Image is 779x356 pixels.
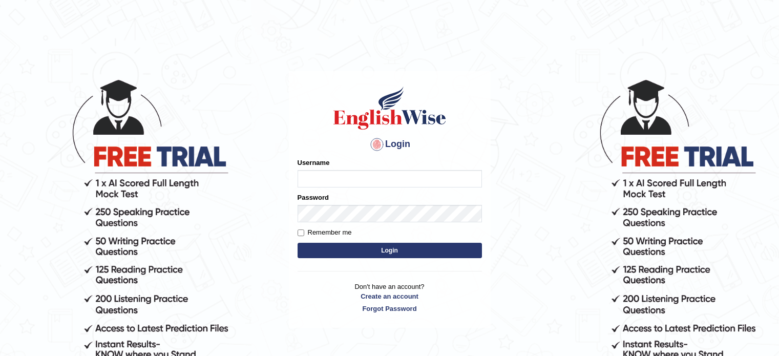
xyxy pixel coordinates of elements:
label: Username [298,158,330,167]
p: Don't have an account? [298,282,482,313]
button: Login [298,243,482,258]
input: Remember me [298,229,304,236]
label: Password [298,193,329,202]
img: Logo of English Wise sign in for intelligent practice with AI [331,85,448,131]
h4: Login [298,136,482,153]
a: Create an account [298,291,482,301]
label: Remember me [298,227,352,238]
a: Forgot Password [298,304,482,313]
